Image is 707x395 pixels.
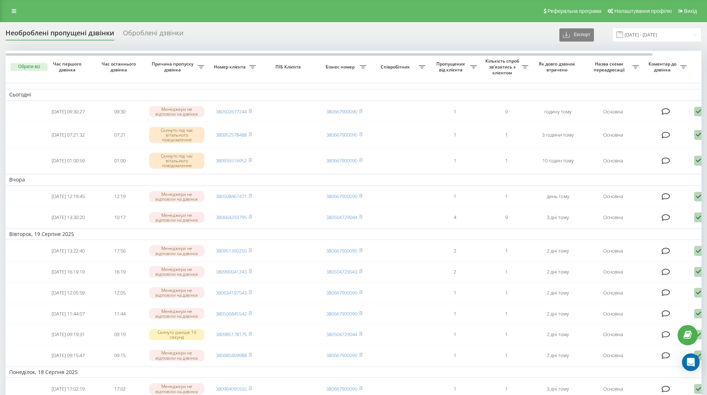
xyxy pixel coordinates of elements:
[326,193,357,200] a: 380667900090
[584,346,643,365] td: Основна
[481,262,532,282] td: 1
[149,61,198,73] span: Причина пропуску дзвінка
[481,283,532,303] td: 1
[532,102,584,121] td: годину тому
[614,8,672,14] span: Налаштування профілю
[429,262,481,282] td: 2
[149,106,204,117] div: Менеджери не відповіли на дзвінок
[532,304,584,324] td: 2 дні тому
[326,310,357,317] a: 380667900090
[216,108,247,115] a: 380502677244
[42,262,94,282] td: [DATE] 16:19:19
[481,148,532,173] td: 1
[42,241,94,261] td: [DATE] 13:22:40
[149,266,204,277] div: Менеджери не відповіли на дзвінок
[322,64,360,70] span: Бізнес номер
[94,241,145,261] td: 17:56
[532,283,584,303] td: 2 дні тому
[532,325,584,344] td: 2 дні тому
[429,283,481,303] td: 1
[481,123,532,147] td: 1
[6,29,114,40] div: Необроблені пропущені дзвінки
[532,262,584,282] td: 2 дні тому
[94,325,145,344] td: 09:19
[216,268,247,275] a: 380990041243
[216,331,247,338] a: 380985178175
[584,187,643,207] td: Основна
[538,61,578,73] span: Як довго дзвінок втрачено
[42,208,94,227] td: [DATE] 13:30:20
[481,241,532,261] td: 1
[216,131,247,138] a: 380952578488
[216,247,247,254] a: 380951390250
[94,304,145,324] td: 11:44
[216,352,247,359] a: 380680409988
[149,191,204,202] div: Менеджери не відповіли на дзвінок
[429,102,481,121] td: 1
[216,385,247,392] a: 380964095555
[216,214,247,221] a: 380664293795
[481,346,532,365] td: 1
[481,325,532,344] td: 1
[326,268,357,275] a: 380504729043
[326,289,357,296] a: 380667900090
[326,131,357,138] a: 380667900090
[684,8,697,14] span: Вихід
[584,262,643,282] td: Основна
[429,304,481,324] td: 1
[94,262,145,282] td: 16:19
[481,187,532,207] td: 1
[94,148,145,173] td: 01:00
[149,153,204,169] div: Скинуто під час вітального повідомлення
[94,187,145,207] td: 12:19
[481,102,532,121] td: 0
[149,350,204,361] div: Менеджери не відповіли на дзвінок
[326,247,357,254] a: 380667900090
[532,148,584,173] td: 10 годин тому
[429,325,481,344] td: 1
[532,346,584,365] td: 2 дні тому
[548,8,602,14] span: Реферальна програма
[532,187,584,207] td: день тому
[94,102,145,121] td: 09:30
[149,308,204,319] div: Менеджери не відповіли на дзвінок
[584,208,643,227] td: Основна
[94,208,145,227] td: 10:17
[149,212,204,223] div: Менеджери не відповіли на дзвінок
[559,28,594,42] button: Експорт
[429,187,481,207] td: 1
[216,310,247,317] a: 380506845542
[216,193,247,200] a: 380508467471
[326,214,357,221] a: 380504729044
[42,123,94,147] td: [DATE] 07:21:32
[42,187,94,207] td: [DATE] 12:19:45
[149,383,204,394] div: Менеджери не відповіли на дзвінок
[584,283,643,303] td: Основна
[584,102,643,121] td: Основна
[42,325,94,344] td: [DATE] 09:19:31
[587,61,632,73] span: Назва схеми переадресації
[149,245,204,256] div: Менеджери не відповіли на дзвінок
[429,241,481,261] td: 2
[100,61,140,73] span: Час останнього дзвінка
[532,241,584,261] td: 2 дні тому
[481,208,532,227] td: 9
[149,287,204,298] div: Менеджери не відповіли на дзвінок
[484,58,522,75] span: Кількість спроб зв'язатись з клієнтом
[42,346,94,365] td: [DATE] 09:15:47
[123,29,183,40] div: Оброблені дзвінки
[326,385,357,392] a: 380667900090
[326,331,357,338] a: 380504729044
[42,283,94,303] td: [DATE] 12:05:59
[11,63,48,71] button: Обрати всі
[149,127,204,143] div: Скинуто під час вітального повідомлення
[584,148,643,173] td: Основна
[584,123,643,147] td: Основна
[326,352,357,359] a: 380667900090
[429,346,481,365] td: 1
[646,61,680,73] span: Коментар до дзвінка
[429,123,481,147] td: 1
[42,102,94,121] td: [DATE] 09:30:27
[266,64,312,70] span: ПІБ Клієнта
[149,329,204,340] div: Скинуто раніше 10 секунд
